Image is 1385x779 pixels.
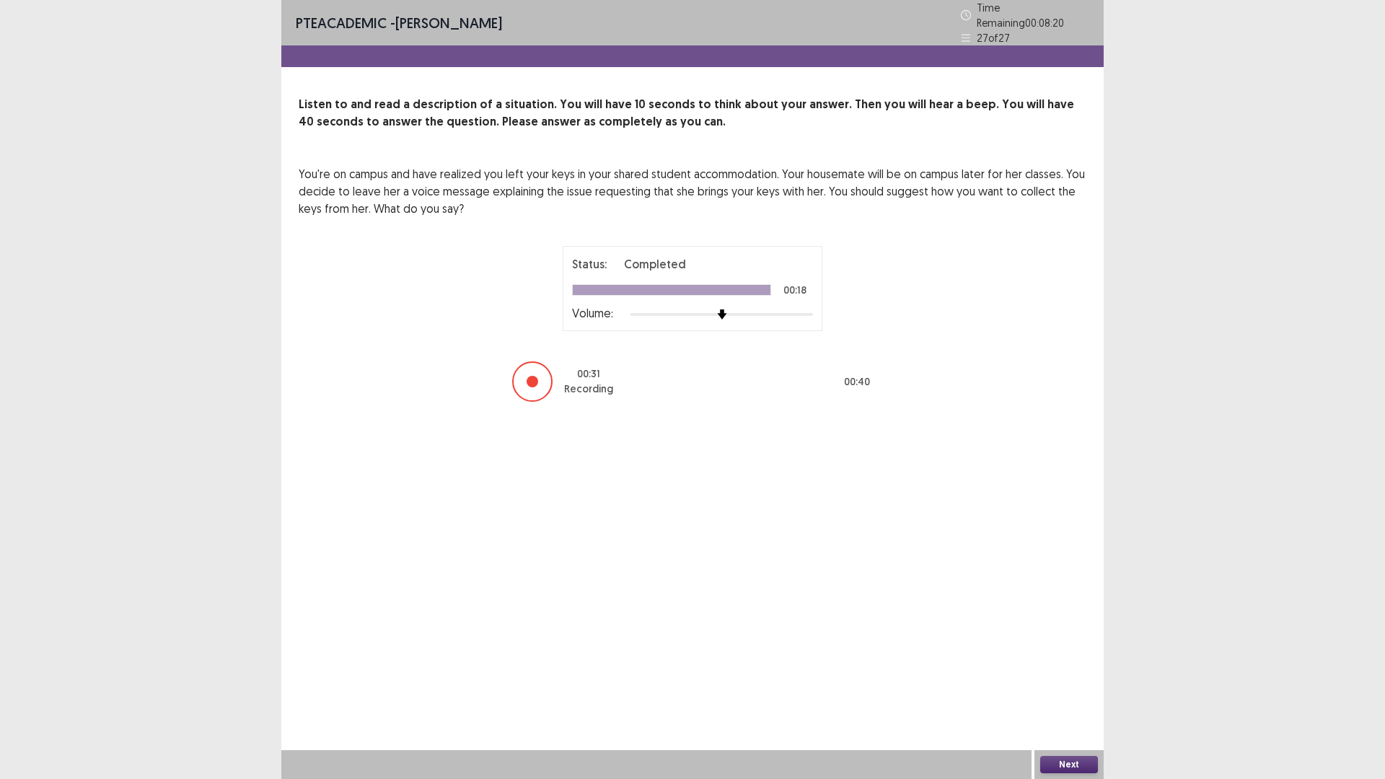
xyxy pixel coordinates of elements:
p: Recording [564,382,613,397]
p: Volume: [572,304,613,322]
p: 27 of 27 [977,30,1010,45]
span: PTE academic [296,14,387,32]
p: 00 : 40 [844,374,870,389]
p: Completed [624,255,686,273]
p: - [PERSON_NAME] [296,12,502,34]
p: You're on campus and have realized you left your keys in your shared student accommodation. Your ... [299,165,1086,217]
p: 00:18 [783,285,806,295]
p: 00 : 31 [577,366,600,382]
p: Status: [572,255,607,273]
button: Next [1040,756,1098,773]
img: arrow-thumb [717,309,727,320]
p: Listen to and read a description of a situation. You will have 10 seconds to think about your ans... [299,96,1086,131]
